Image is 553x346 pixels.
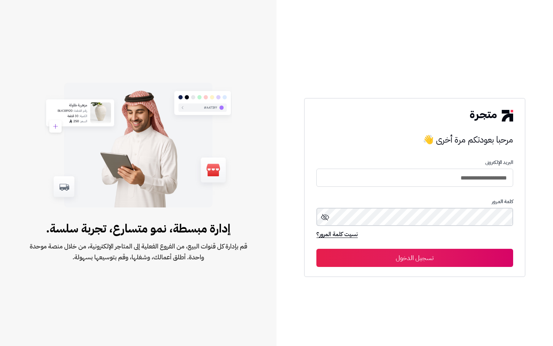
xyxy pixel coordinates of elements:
p: البريد الإلكترونى [316,160,513,165]
p: كلمة المرور [316,199,513,205]
button: تسجيل الدخول [316,249,513,267]
h3: مرحبا بعودتكم مرة أخرى 👋 [316,132,513,147]
a: نسيت كلمة المرور؟ [316,230,358,240]
img: logo-2.png [470,110,513,121]
span: قم بإدارة كل قنوات البيع، من الفروع الفعلية إلى المتاجر الإلكترونية، من خلال منصة موحدة واحدة. أط... [23,241,253,263]
span: إدارة مبسطة، نمو متسارع، تجربة سلسة. [23,220,253,237]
